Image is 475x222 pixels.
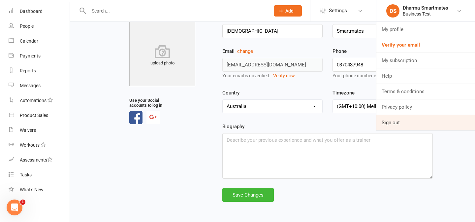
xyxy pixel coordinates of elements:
input: Last Name [332,24,433,38]
a: Reports [9,63,70,78]
span: 1 [20,200,25,205]
a: Sign out [376,115,475,130]
a: Assessments [9,153,70,167]
div: Reports [20,68,36,73]
div: Waivers [20,128,36,133]
a: Help [376,68,475,84]
label: Phone [332,47,433,55]
input: First Name [222,24,323,38]
button: Add [274,5,302,17]
div: DS [386,4,399,18]
a: Payments [9,49,70,63]
a: Product Sales [9,108,70,123]
a: Privacy policy [376,99,475,115]
a: Messages [9,78,70,93]
a: Verify your email [376,37,475,53]
a: Tasks [9,167,70,182]
strong: Use your Social accounts to log in [129,98,166,108]
a: People [9,19,70,34]
div: Tasks [20,172,32,177]
a: Workouts [9,138,70,153]
span: Your phone number is unverified. [332,73,399,78]
label: Timezone [332,89,355,97]
div: Automations [20,98,47,103]
a: Automations [9,93,70,108]
span: Your email is unverified. [222,73,295,78]
div: Save Changes [222,188,274,202]
div: Product Sales [20,113,48,118]
div: Assessments [20,157,52,163]
iframe: Intercom live chat [7,200,22,215]
span: Add [285,8,294,14]
a: What's New [9,182,70,197]
a: My subscription [376,53,475,68]
a: Dashboard [9,4,70,19]
a: My profile [376,22,475,37]
img: source_google-3f8834fd4d8f2e2c8e010cc110e0734a99680496d2aa6f3f9e0e39c75036197d.svg [149,115,157,119]
label: Email [222,47,323,55]
div: Messages [20,83,41,88]
button: Email [237,47,253,55]
a: Calendar [9,34,70,49]
input: Search... [87,6,265,16]
div: upload photo [129,45,195,67]
a: Waivers [9,123,70,138]
div: Workouts [20,142,40,148]
label: Country [222,89,239,97]
div: Dharma Smartmates [403,5,448,11]
div: What's New [20,187,44,192]
a: Terms & conditions [376,84,475,99]
div: Dashboard [20,9,43,14]
div: People [20,23,34,29]
div: Business Test [403,11,448,17]
span: Settings [329,3,347,18]
div: Calendar [20,38,38,44]
label: Biography [222,123,244,130]
div: Payments [20,53,41,58]
button: Verify now [273,72,295,79]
